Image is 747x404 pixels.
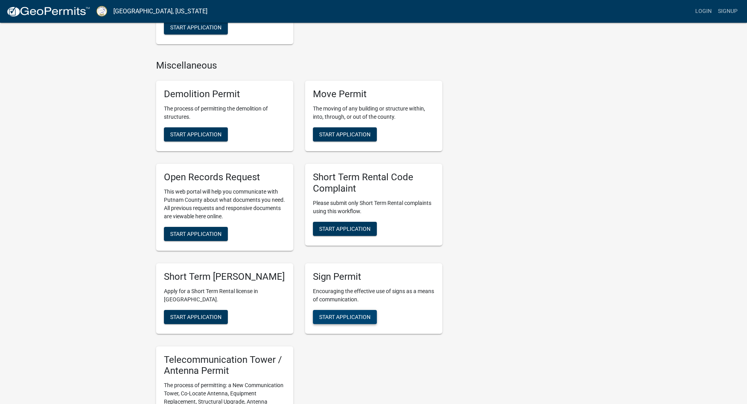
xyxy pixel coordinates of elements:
[170,313,222,320] span: Start Application
[164,287,285,304] p: Apply for a Short Term Rental license in [GEOGRAPHIC_DATA].
[164,105,285,121] p: The process of permitting the demolition of structures.
[313,222,377,236] button: Start Application
[319,313,371,320] span: Start Application
[164,310,228,324] button: Start Application
[170,230,222,237] span: Start Application
[164,127,228,141] button: Start Application
[164,172,285,183] h5: Open Records Request
[715,4,741,19] a: Signup
[319,225,371,232] span: Start Application
[313,172,434,194] h5: Short Term Rental Code Complaint
[313,127,377,141] button: Start Application
[692,4,715,19] a: Login
[164,354,285,377] h5: Telecommunication Tower / Antenna Permit
[164,188,285,221] p: This web portal will help you communicate with Putnam County about what documents you need. All p...
[313,89,434,100] h5: Move Permit
[313,271,434,283] h5: Sign Permit
[313,105,434,121] p: The moving of any building or structure within, into, through, or out of the county.
[164,20,228,34] button: Start Application
[170,131,222,137] span: Start Application
[170,24,222,31] span: Start Application
[164,89,285,100] h5: Demolition Permit
[113,5,207,18] a: [GEOGRAPHIC_DATA], [US_STATE]
[96,6,107,16] img: Putnam County, Georgia
[313,310,377,324] button: Start Application
[313,287,434,304] p: Encouraging the effective use of signs as a means of communication.
[164,271,285,283] h5: Short Term [PERSON_NAME]
[156,60,442,71] h4: Miscellaneous
[164,227,228,241] button: Start Application
[319,131,371,137] span: Start Application
[313,199,434,216] p: Please submit only Short Term Rental complaints using this workflow.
